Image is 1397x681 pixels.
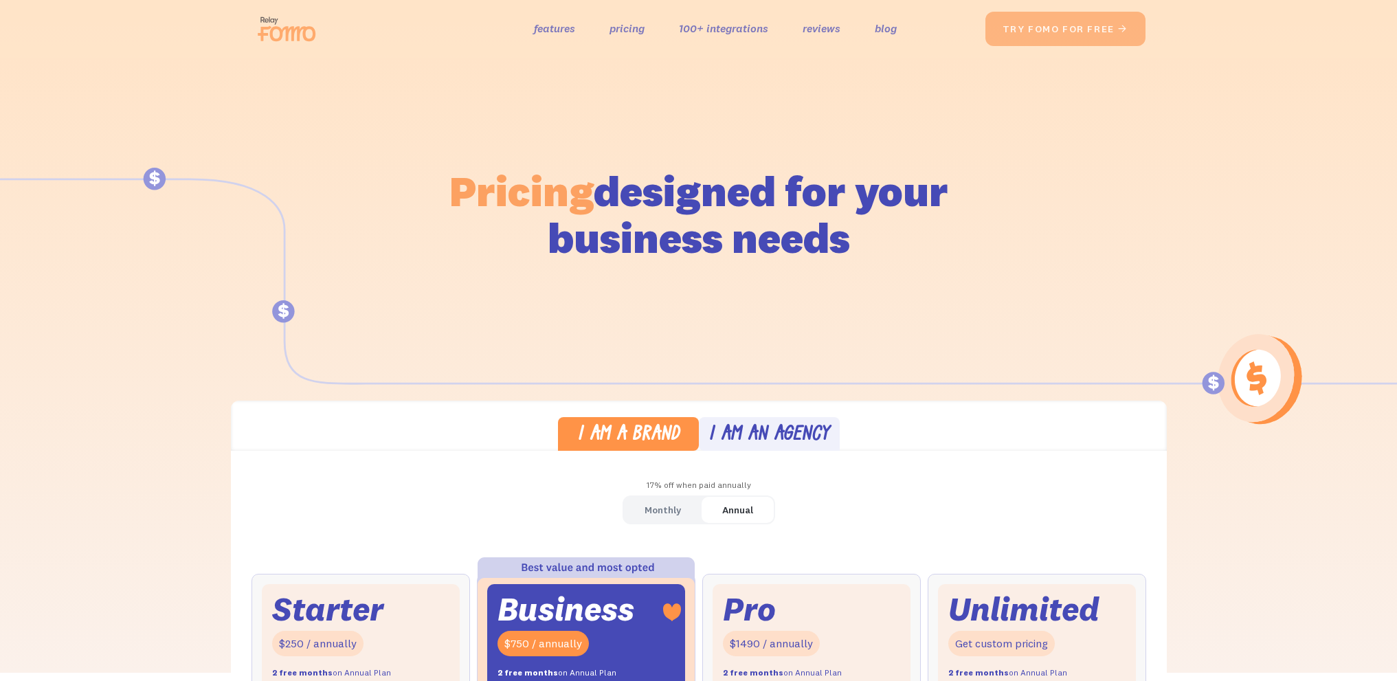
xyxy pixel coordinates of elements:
[723,631,820,656] div: $1490 / annually
[610,19,645,38] a: pricing
[449,164,594,217] span: Pricing
[948,631,1055,656] div: Get custom pricing
[875,19,897,38] a: blog
[534,19,575,38] a: features
[577,425,680,445] div: I am a brand
[231,476,1167,495] div: 17% off when paid annually
[272,594,383,624] div: Starter
[449,168,949,261] h1: designed for your business needs
[948,667,1009,678] strong: 2 free months
[722,500,753,520] div: Annual
[679,19,768,38] a: 100+ integrations
[272,667,333,678] strong: 2 free months
[498,631,589,656] div: $750 / annually
[948,594,1099,624] div: Unlimited
[498,594,634,624] div: Business
[723,667,783,678] strong: 2 free months
[272,631,364,656] div: $250 / annually
[723,594,776,624] div: Pro
[1117,23,1128,35] span: 
[498,667,558,678] strong: 2 free months
[803,19,840,38] a: reviews
[985,12,1145,46] a: try fomo for free
[708,425,829,445] div: I am an agency
[645,500,681,520] div: Monthly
